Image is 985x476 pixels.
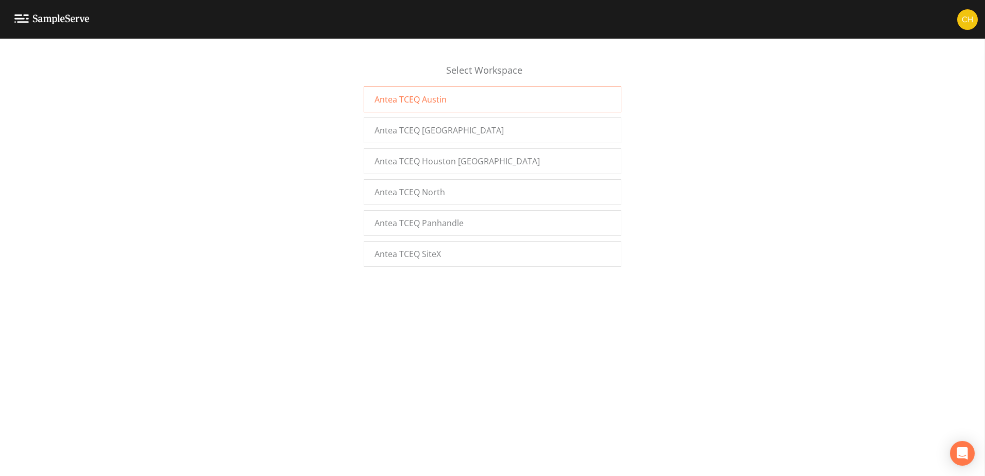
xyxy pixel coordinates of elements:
a: Antea TCEQ [GEOGRAPHIC_DATA] [364,117,621,143]
span: Antea TCEQ SiteX [375,248,441,260]
a: Antea TCEQ Austin [364,87,621,112]
div: Open Intercom Messenger [950,441,975,466]
img: c74b8b8b1c7a9d34f67c5e0ca157ed15 [957,9,978,30]
div: Select Workspace [364,63,621,87]
a: Antea TCEQ Houston [GEOGRAPHIC_DATA] [364,148,621,174]
a: Antea TCEQ North [364,179,621,205]
span: Antea TCEQ Austin [375,93,447,106]
span: Antea TCEQ North [375,186,445,198]
span: Antea TCEQ Panhandle [375,217,464,229]
img: logo [14,14,90,24]
a: Antea TCEQ SiteX [364,241,621,267]
span: Antea TCEQ Houston [GEOGRAPHIC_DATA] [375,155,540,167]
span: Antea TCEQ [GEOGRAPHIC_DATA] [375,124,504,137]
a: Antea TCEQ Panhandle [364,210,621,236]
